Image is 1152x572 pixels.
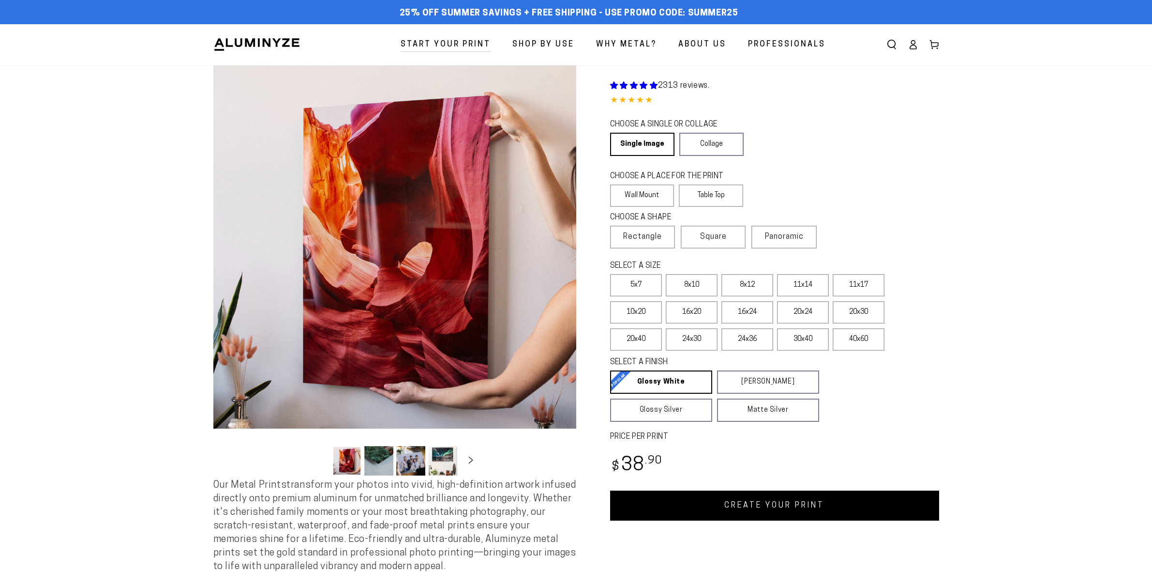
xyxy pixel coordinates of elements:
[679,185,743,207] label: Table Top
[679,133,744,156] a: Collage
[512,38,574,52] span: Shop By Use
[645,455,662,466] sup: .90
[721,328,773,351] label: 24x36
[610,212,736,223] legend: CHOOSE A SHAPE
[666,301,718,324] label: 16x20
[400,8,738,19] span: 25% off Summer Savings + Free Shipping - Use Promo Code: SUMMER25
[777,274,829,296] label: 11x14
[401,38,491,52] span: Start Your Print
[428,446,457,476] button: Load image 4 in gallery view
[589,32,664,58] a: Why Metal?
[671,32,733,58] a: About Us
[393,32,498,58] a: Start Your Print
[610,261,804,272] legend: SELECT A SIZE
[213,65,576,479] media-gallery: Gallery Viewer
[700,231,727,243] span: Square
[610,133,674,156] a: Single Image
[612,461,620,474] span: $
[308,450,329,471] button: Slide left
[610,185,674,207] label: Wall Mount
[610,432,939,443] label: PRICE PER PRINT
[610,456,663,475] bdi: 38
[332,446,361,476] button: Load image 1 in gallery view
[717,371,819,394] a: [PERSON_NAME]
[364,446,393,476] button: Load image 2 in gallery view
[460,450,481,471] button: Slide right
[765,233,804,241] span: Panoramic
[833,274,884,296] label: 11x17
[610,371,712,394] a: Glossy White
[505,32,582,58] a: Shop By Use
[610,94,939,108] div: 4.85 out of 5.0 stars
[610,301,662,324] label: 10x20
[833,301,884,324] label: 20x30
[721,274,773,296] label: 8x12
[777,328,829,351] label: 30x40
[717,399,819,422] a: Matte Silver
[610,357,796,368] legend: SELECT A FINISH
[610,328,662,351] label: 20x40
[741,32,833,58] a: Professionals
[610,399,712,422] a: Glossy Silver
[610,119,735,130] legend: CHOOSE A SINGLE OR COLLAGE
[777,301,829,324] label: 20x24
[610,274,662,296] label: 5x7
[833,328,884,351] label: 40x60
[213,480,576,572] span: Our Metal Prints transform your photos into vivid, high-definition artwork infused directly onto ...
[748,38,825,52] span: Professionals
[881,34,902,55] summary: Search our site
[623,231,662,243] span: Rectangle
[666,328,718,351] label: 24x30
[596,38,657,52] span: Why Metal?
[721,301,773,324] label: 16x24
[666,274,718,296] label: 8x10
[678,38,726,52] span: About Us
[396,446,425,476] button: Load image 3 in gallery view
[213,37,300,52] img: Aluminyze
[610,171,734,182] legend: CHOOSE A PLACE FOR THE PRINT
[610,491,939,521] a: CREATE YOUR PRINT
